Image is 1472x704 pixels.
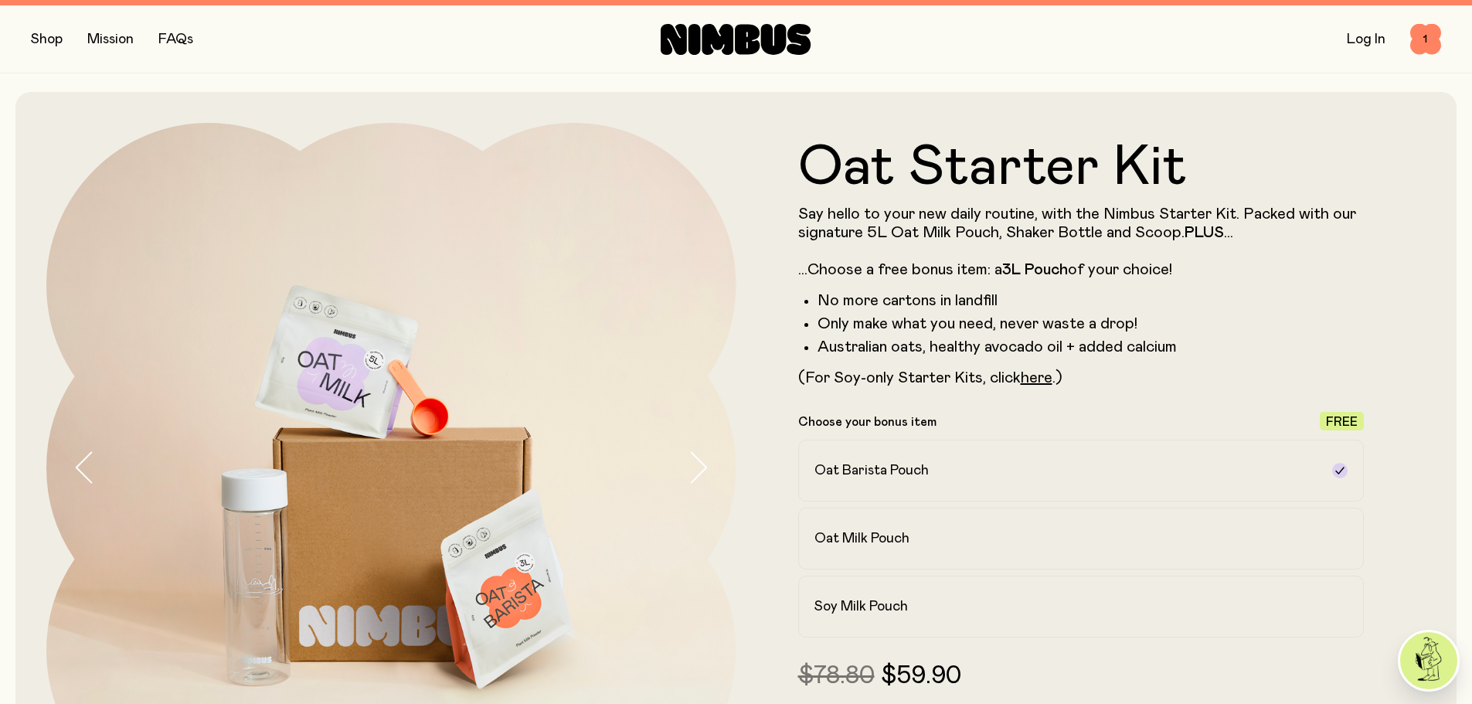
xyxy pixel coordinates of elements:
button: 1 [1410,24,1441,55]
span: $59.90 [881,664,961,689]
strong: Pouch [1025,262,1068,277]
li: No more cartons in landfill [818,291,1365,310]
img: agent [1400,632,1457,689]
p: Choose your bonus item [798,414,937,430]
a: here [1021,370,1052,386]
li: Australian oats, healthy avocado oil + added calcium [818,338,1365,356]
strong: 3L [1002,262,1021,277]
a: Log In [1347,32,1385,46]
span: Free [1326,416,1358,428]
a: Mission [87,32,134,46]
a: FAQs [158,32,193,46]
h1: Oat Starter Kit [798,140,1365,196]
span: $78.80 [798,664,875,689]
h2: Oat Milk Pouch [814,529,909,548]
p: Say hello to your new daily routine, with the Nimbus Starter Kit. Packed with our signature 5L Oa... [798,205,1365,279]
h2: Oat Barista Pouch [814,461,929,480]
li: Only make what you need, never waste a drop! [818,315,1365,333]
p: (For Soy-only Starter Kits, click .) [798,369,1365,387]
strong: PLUS [1185,225,1224,240]
h2: Soy Milk Pouch [814,597,908,616]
